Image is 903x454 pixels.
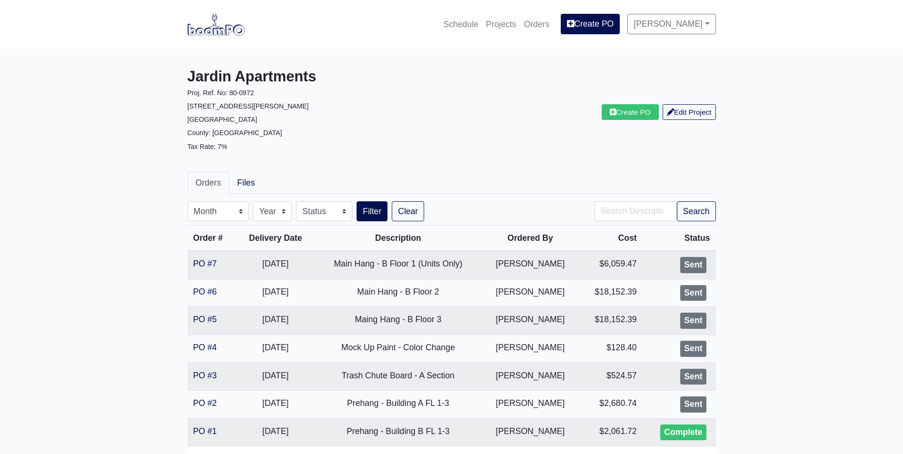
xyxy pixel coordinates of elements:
[680,257,706,273] div: Sent
[680,341,706,357] div: Sent
[314,226,482,251] th: Description
[680,396,706,413] div: Sent
[193,259,217,268] a: PO #7
[482,418,578,446] td: [PERSON_NAME]
[482,251,578,279] td: [PERSON_NAME]
[578,363,642,391] td: $524.57
[482,279,578,307] td: [PERSON_NAME]
[193,371,217,380] a: PO #3
[188,172,229,194] a: Orders
[602,104,659,120] a: Create PO
[482,335,578,363] td: [PERSON_NAME]
[643,226,716,251] th: Status
[193,287,217,296] a: PO #6
[660,424,706,441] div: Complete
[237,307,314,335] td: [DATE]
[188,13,245,35] img: boomPO
[314,335,482,363] td: Mock Up Paint - Color Change
[188,143,228,150] small: Tax Rate: 7%
[237,279,314,307] td: [DATE]
[237,226,314,251] th: Delivery Date
[188,226,237,251] th: Order #
[237,391,314,419] td: [DATE]
[229,172,263,194] a: Files
[188,68,445,86] h3: Jardin Apartments
[188,102,309,110] small: [STREET_ADDRESS][PERSON_NAME]
[237,418,314,446] td: [DATE]
[561,14,620,34] a: Create PO
[237,335,314,363] td: [DATE]
[482,226,578,251] th: Ordered By
[578,226,642,251] th: Cost
[578,418,642,446] td: $2,061.72
[578,391,642,419] td: $2,680.74
[314,391,482,419] td: Prehang - Building A FL 1-3
[578,335,642,363] td: $128.40
[520,14,553,35] a: Orders
[595,201,677,221] input: Search
[439,14,482,35] a: Schedule
[680,369,706,385] div: Sent
[314,418,482,446] td: Prehang - Building B FL 1-3
[193,398,217,408] a: PO #2
[314,251,482,279] td: Main Hang - B Floor 1 (Units Only)
[193,343,217,352] a: PO #4
[188,116,258,123] small: [GEOGRAPHIC_DATA]
[193,426,217,436] a: PO #1
[482,307,578,335] td: [PERSON_NAME]
[578,251,642,279] td: $6,059.47
[188,89,254,97] small: Proj. Ref. No: 80-0972
[314,279,482,307] td: Main Hang - B Floor 2
[663,104,716,120] a: Edit Project
[314,363,482,391] td: Trash Chute Board - A Section
[482,391,578,419] td: [PERSON_NAME]
[482,363,578,391] td: [PERSON_NAME]
[392,201,424,221] a: Clear
[237,363,314,391] td: [DATE]
[680,285,706,301] div: Sent
[193,315,217,324] a: PO #5
[314,307,482,335] td: Maing Hang - B Floor 3
[188,129,282,137] small: County: [GEOGRAPHIC_DATA]
[627,14,715,34] a: [PERSON_NAME]
[677,201,716,221] button: Search
[237,251,314,279] td: [DATE]
[357,201,387,221] button: Filter
[482,14,520,35] a: Projects
[578,279,642,307] td: $18,152.39
[680,313,706,329] div: Sent
[578,307,642,335] td: $18,152.39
